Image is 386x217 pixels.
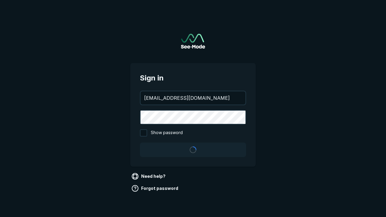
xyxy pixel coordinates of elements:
a: Need help? [130,171,168,181]
input: your@email.com [141,91,245,105]
a: Go to sign in [181,34,205,49]
img: See-Mode Logo [181,34,205,49]
span: Show password [151,129,183,137]
a: Forgot password [130,184,181,193]
span: Sign in [140,73,246,83]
